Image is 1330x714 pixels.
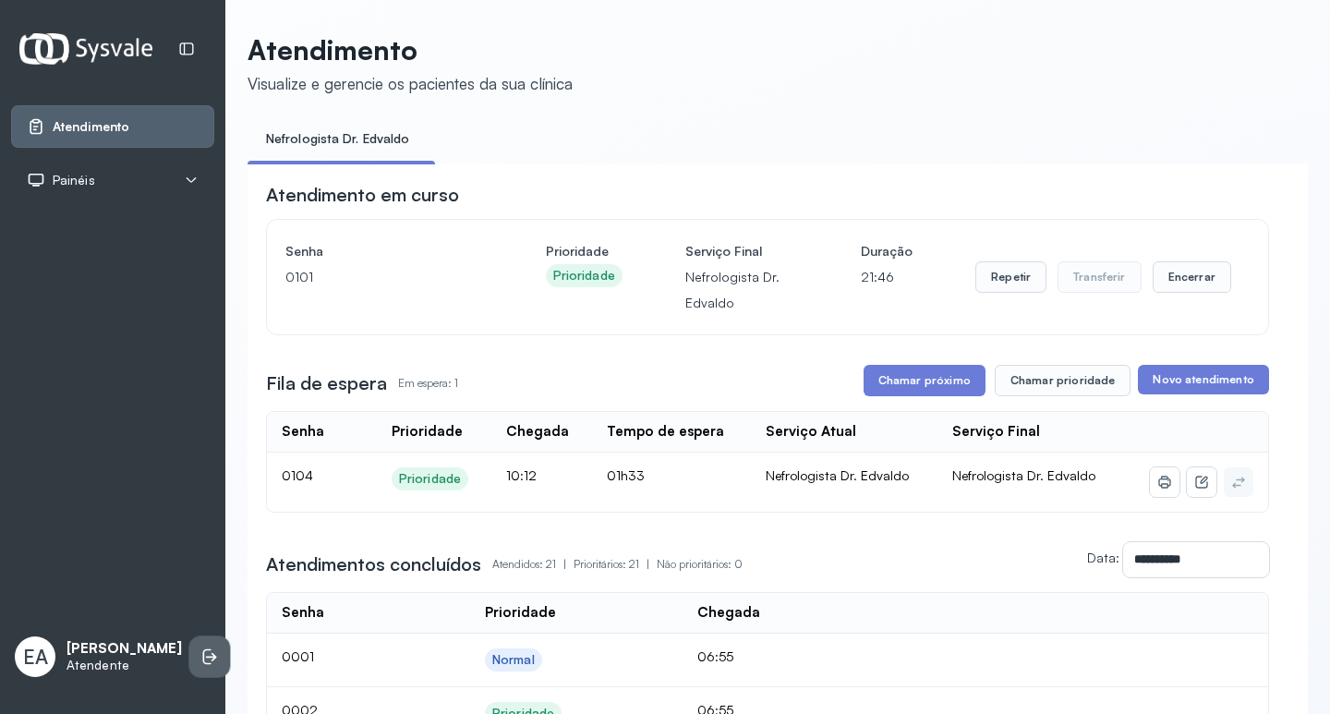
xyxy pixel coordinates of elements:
[1058,261,1142,293] button: Transferir
[697,604,760,622] div: Chegada
[392,423,463,441] div: Prioridade
[546,238,623,264] h4: Prioridade
[66,640,182,658] p: [PERSON_NAME]
[975,261,1046,293] button: Repetir
[1153,261,1231,293] button: Encerrar
[864,365,985,396] button: Chamar próximo
[607,423,724,441] div: Tempo de espera
[492,652,535,668] div: Normal
[647,557,649,571] span: |
[766,423,856,441] div: Serviço Atual
[697,648,733,664] span: 06:55
[266,182,459,208] h3: Atendimento em curso
[952,423,1040,441] div: Serviço Final
[282,648,314,664] span: 0001
[282,604,324,622] div: Senha
[285,238,483,264] h4: Senha
[53,119,129,135] span: Atendimento
[685,264,798,316] p: Nefrologista Dr. Edvaldo
[282,423,324,441] div: Senha
[1138,365,1268,394] button: Novo atendimento
[399,471,461,487] div: Prioridade
[66,658,182,673] p: Atendente
[266,551,481,577] h3: Atendimentos concluídos
[563,557,566,571] span: |
[685,238,798,264] h4: Serviço Final
[506,423,569,441] div: Chegada
[19,33,152,64] img: Logotipo do estabelecimento
[53,173,95,188] span: Painéis
[248,124,428,154] a: Nefrologista Dr. Edvaldo
[995,365,1131,396] button: Chamar prioridade
[248,74,573,93] div: Visualize e gerencie os pacientes da sua clínica
[553,268,615,284] div: Prioridade
[282,467,313,483] span: 0104
[766,467,923,484] div: Nefrologista Dr. Edvaldo
[248,33,573,67] p: Atendimento
[861,264,913,290] p: 21:46
[574,551,657,577] p: Prioritários: 21
[657,551,743,577] p: Não prioritários: 0
[861,238,913,264] h4: Duração
[266,370,387,396] h3: Fila de espera
[952,467,1095,483] span: Nefrologista Dr. Edvaldo
[27,117,199,136] a: Atendimento
[285,264,483,290] p: 0101
[492,551,574,577] p: Atendidos: 21
[607,467,645,483] span: 01h33
[506,467,537,483] span: 10:12
[1087,550,1119,565] label: Data:
[485,604,556,622] div: Prioridade
[398,370,458,396] p: Em espera: 1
